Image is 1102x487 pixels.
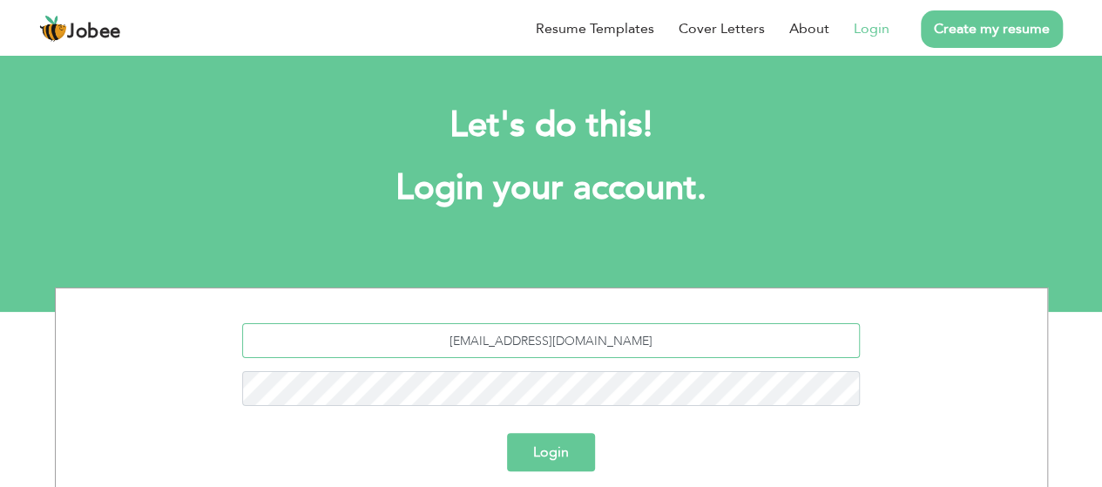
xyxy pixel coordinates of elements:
[81,166,1022,211] h1: Login your account.
[789,18,829,39] a: About
[67,23,121,42] span: Jobee
[81,103,1022,148] h2: Let's do this!
[854,18,889,39] a: Login
[679,18,765,39] a: Cover Letters
[507,433,595,471] button: Login
[39,15,121,43] a: Jobee
[39,15,67,43] img: jobee.io
[242,323,860,358] input: Email
[536,18,654,39] a: Resume Templates
[921,10,1063,48] a: Create my resume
